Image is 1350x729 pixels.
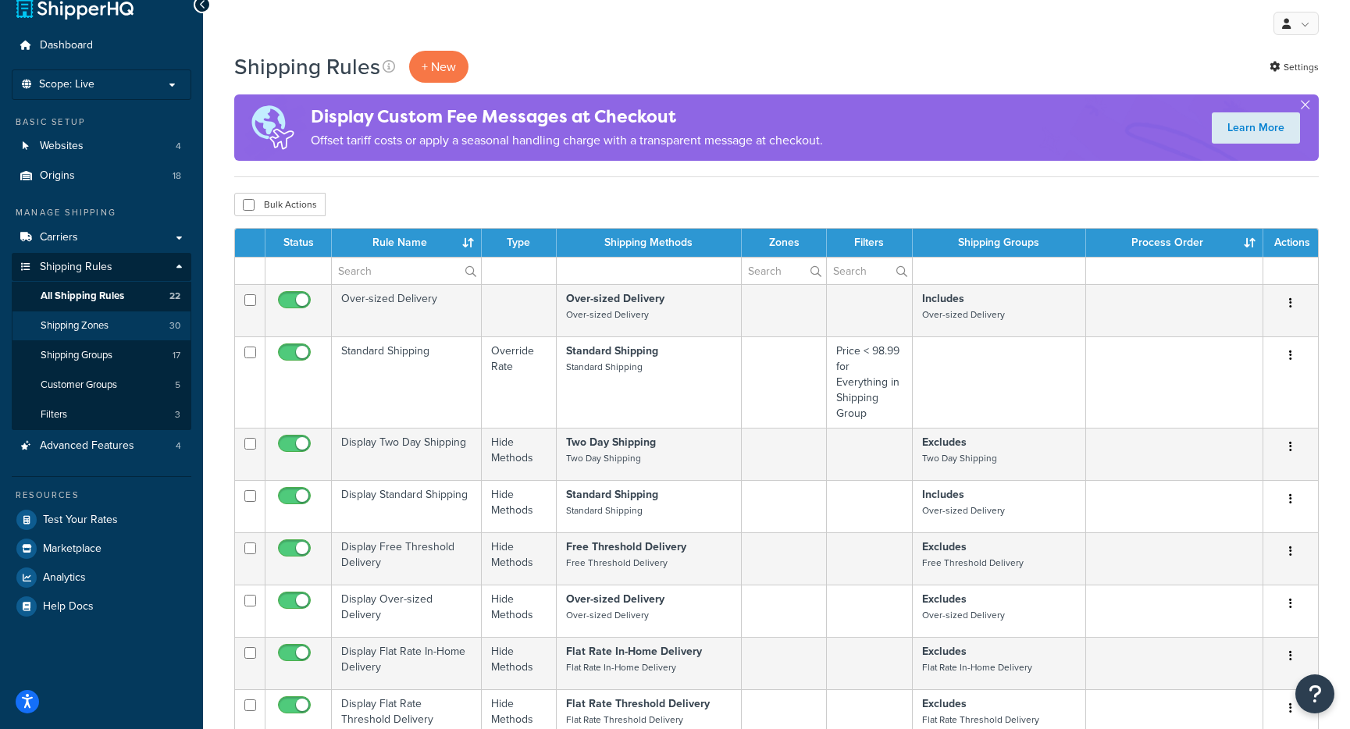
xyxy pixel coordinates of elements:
[39,78,94,91] span: Scope: Live
[409,51,468,83] p: + New
[482,229,556,257] th: Type
[566,643,702,660] strong: Flat Rate In-Home Delivery
[332,428,482,480] td: Display Two Day Shipping
[12,432,191,461] a: Advanced Features 4
[922,591,967,607] strong: Excludes
[332,532,482,585] td: Display Free Threshold Delivery
[173,349,180,362] span: 17
[169,290,180,303] span: 22
[922,434,967,450] strong: Excludes
[12,371,191,400] a: Customer Groups 5
[922,539,967,555] strong: Excludes
[41,290,124,303] span: All Shipping Rules
[482,637,556,689] td: Hide Methods
[1263,229,1318,257] th: Actions
[12,489,191,502] div: Resources
[234,193,326,216] button: Bulk Actions
[12,535,191,563] a: Marketplace
[922,451,997,465] small: Two Day Shipping
[43,542,102,556] span: Marketplace
[922,713,1039,727] small: Flat Rate Threshold Delivery
[12,116,191,129] div: Basic Setup
[40,261,112,274] span: Shipping Rules
[332,585,482,637] td: Display Over-sized Delivery
[234,94,311,161] img: duties-banner-06bc72dcb5fe05cb3f9472aba00be2ae8eb53ab6f0d8bb03d382ba314ac3c341.png
[566,434,656,450] strong: Two Day Shipping
[566,451,641,465] small: Two Day Shipping
[12,341,191,370] a: Shipping Groups 17
[482,428,556,480] td: Hide Methods
[332,284,482,336] td: Over-sized Delivery
[922,660,1032,674] small: Flat Rate In-Home Delivery
[43,571,86,585] span: Analytics
[482,336,556,428] td: Override Rate
[12,506,191,534] a: Test Your Rates
[922,643,967,660] strong: Excludes
[566,539,686,555] strong: Free Threshold Delivery
[12,282,191,311] a: All Shipping Rules 22
[234,52,380,82] h1: Shipping Rules
[332,258,481,284] input: Search
[557,229,743,257] th: Shipping Methods
[742,229,827,257] th: Zones
[566,591,664,607] strong: Over-sized Delivery
[169,319,180,332] span: 30
[176,140,181,153] span: 4
[566,290,664,307] strong: Over-sized Delivery
[40,439,134,453] span: Advanced Features
[12,432,191,461] li: Advanced Features
[12,132,191,161] li: Websites
[175,408,180,421] span: 3
[922,486,964,503] strong: Includes
[922,308,1005,322] small: Over-sized Delivery
[1212,112,1300,144] a: Learn More
[12,253,191,431] li: Shipping Rules
[12,132,191,161] a: Websites 4
[12,592,191,621] a: Help Docs
[175,379,180,392] span: 5
[12,162,191,190] a: Origins 18
[1086,229,1263,257] th: Process Order : activate to sort column ascending
[12,400,191,429] a: Filters 3
[922,608,1005,622] small: Over-sized Delivery
[482,480,556,532] td: Hide Methods
[265,229,332,257] th: Status
[1295,674,1334,713] button: Open Resource Center
[566,713,683,727] small: Flat Rate Threshold Delivery
[332,637,482,689] td: Display Flat Rate In-Home Delivery
[1270,56,1319,78] a: Settings
[40,231,78,244] span: Carriers
[12,31,191,60] li: Dashboard
[311,104,823,130] h4: Display Custom Fee Messages at Checkout
[566,503,643,517] small: Standard Shipping
[922,503,1005,517] small: Over-sized Delivery
[922,556,1024,570] small: Free Threshold Delivery
[566,660,676,674] small: Flat Rate In-Home Delivery
[566,308,649,322] small: Over-sized Delivery
[12,223,191,252] a: Carriers
[43,514,118,527] span: Test Your Rates
[311,130,823,151] p: Offset tariff costs or apply a seasonal handling charge with a transparent message at checkout.
[12,371,191,400] li: Customer Groups
[566,695,710,712] strong: Flat Rate Threshold Delivery
[922,695,967,712] strong: Excludes
[12,564,191,592] a: Analytics
[332,229,482,257] th: Rule Name : activate to sort column ascending
[12,311,191,340] li: Shipping Zones
[913,229,1086,257] th: Shipping Groups
[566,556,668,570] small: Free Threshold Delivery
[41,408,67,421] span: Filters
[827,336,912,428] td: Price < 98.99 for Everything in Shipping Group
[566,486,658,503] strong: Standard Shipping
[12,400,191,429] li: Filters
[482,532,556,585] td: Hide Methods
[173,169,181,183] span: 18
[41,379,117,392] span: Customer Groups
[41,349,112,362] span: Shipping Groups
[12,341,191,370] li: Shipping Groups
